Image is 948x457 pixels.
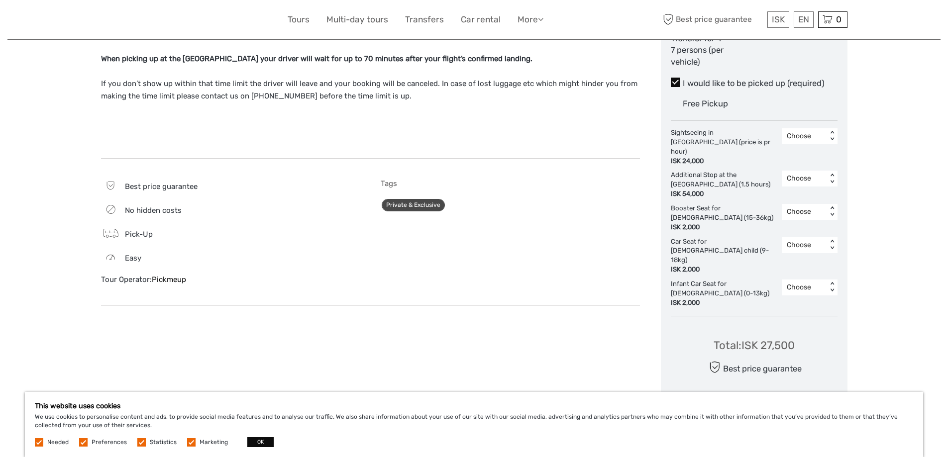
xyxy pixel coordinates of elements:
[114,15,126,27] button: Open LiveChat chat widget
[671,298,777,308] div: ISK 2,000
[101,78,640,116] p: If you don’t show up within that time limit the driver will leave and your booking will be cancel...
[671,279,782,308] div: Infant Car Seat for [DEMOGRAPHIC_DATA] (0-13kg)
[828,206,836,217] div: < >
[288,12,310,27] a: Tours
[200,438,228,447] label: Marketing
[152,275,186,284] a: Pickmeup
[326,12,388,27] a: Multi-day tours
[150,438,177,447] label: Statistics
[787,282,822,292] div: Choose
[714,338,795,353] div: Total : ISK 27,500
[671,237,782,274] div: Car Seat for [DEMOGRAPHIC_DATA] child (9-18kg)
[671,189,777,199] div: ISK 54,000
[772,14,785,24] span: ISK
[381,179,640,188] h5: Tags
[382,199,445,211] a: Private & Exclusive
[787,174,822,183] div: Choose
[671,265,777,274] div: ISK 2,000
[661,11,765,28] span: Best price guarantee
[671,171,782,199] div: Additional Stop at the [GEOGRAPHIC_DATA] (1.5 hours)
[14,17,112,25] p: We're away right now. Please check back later!
[683,99,728,108] span: Free Pickup
[671,204,782,232] div: Booster Seat for [DEMOGRAPHIC_DATA] (15-36kg)
[726,21,782,68] div: ISK 35,000
[828,131,836,141] div: < >
[671,223,777,232] div: ISK 2,000
[671,78,838,90] label: I would like to be picked up (required)
[671,157,777,166] div: ISK 24,000
[835,14,843,24] span: 0
[794,11,814,28] div: EN
[125,254,141,263] span: Easy
[828,240,836,250] div: < >
[787,131,822,141] div: Choose
[461,12,501,27] a: Car rental
[706,359,801,376] div: Best price guarantee
[828,282,836,292] div: < >
[25,392,923,457] div: We use cookies to personalise content and ads, to provide social media features and to analyse ou...
[35,402,913,410] h5: This website uses cookies
[518,12,543,27] a: More
[125,182,198,191] span: Best price guarantee
[92,438,127,447] label: Preferences
[671,21,727,68] div: Airport Transfer for 4-7 persons (per vehicle)
[101,54,532,63] strong: When picking up at the [GEOGRAPHIC_DATA] your driver will wait for up to 70 minutes after your fl...
[125,206,182,215] span: No hidden costs
[671,128,782,166] div: Sightseeing in [GEOGRAPHIC_DATA] (price is pr hour)
[787,207,822,217] div: Choose
[247,437,274,447] button: OK
[787,240,822,250] div: Choose
[405,12,444,27] a: Transfers
[101,274,360,285] div: Tour Operator:
[47,438,69,447] label: Needed
[125,230,153,239] span: Pick-Up
[828,174,836,184] div: < >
